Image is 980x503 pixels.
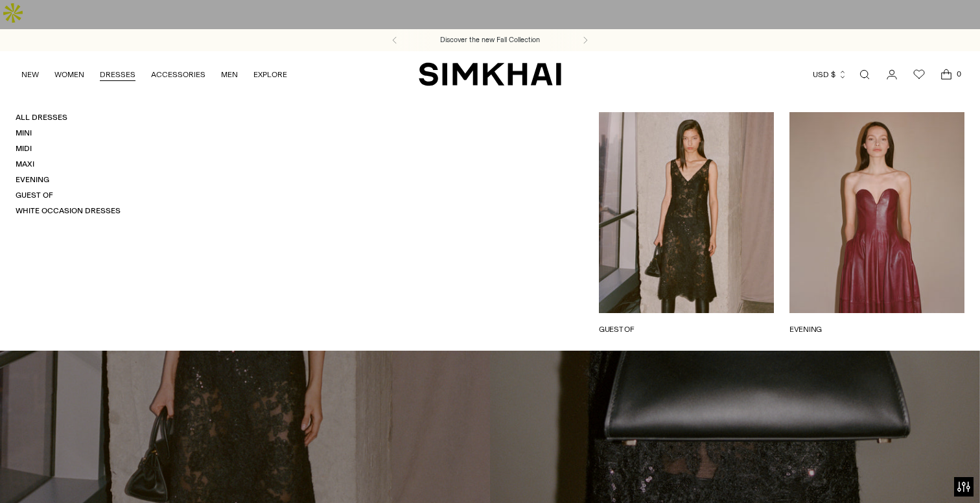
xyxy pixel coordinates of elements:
button: USD $ [813,60,847,89]
a: Wishlist [906,62,932,88]
a: DRESSES [100,60,135,89]
a: MEN [221,60,238,89]
a: WOMEN [54,60,84,89]
a: Go to the account page [879,62,905,88]
a: Open search modal [852,62,878,88]
a: Open cart modal [933,62,959,88]
a: SIMKHAI [419,62,561,87]
a: NEW [21,60,39,89]
a: Discover the new Fall Collection [440,35,540,45]
a: ACCESSORIES [151,60,205,89]
a: EXPLORE [253,60,287,89]
span: 0 [953,68,964,80]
